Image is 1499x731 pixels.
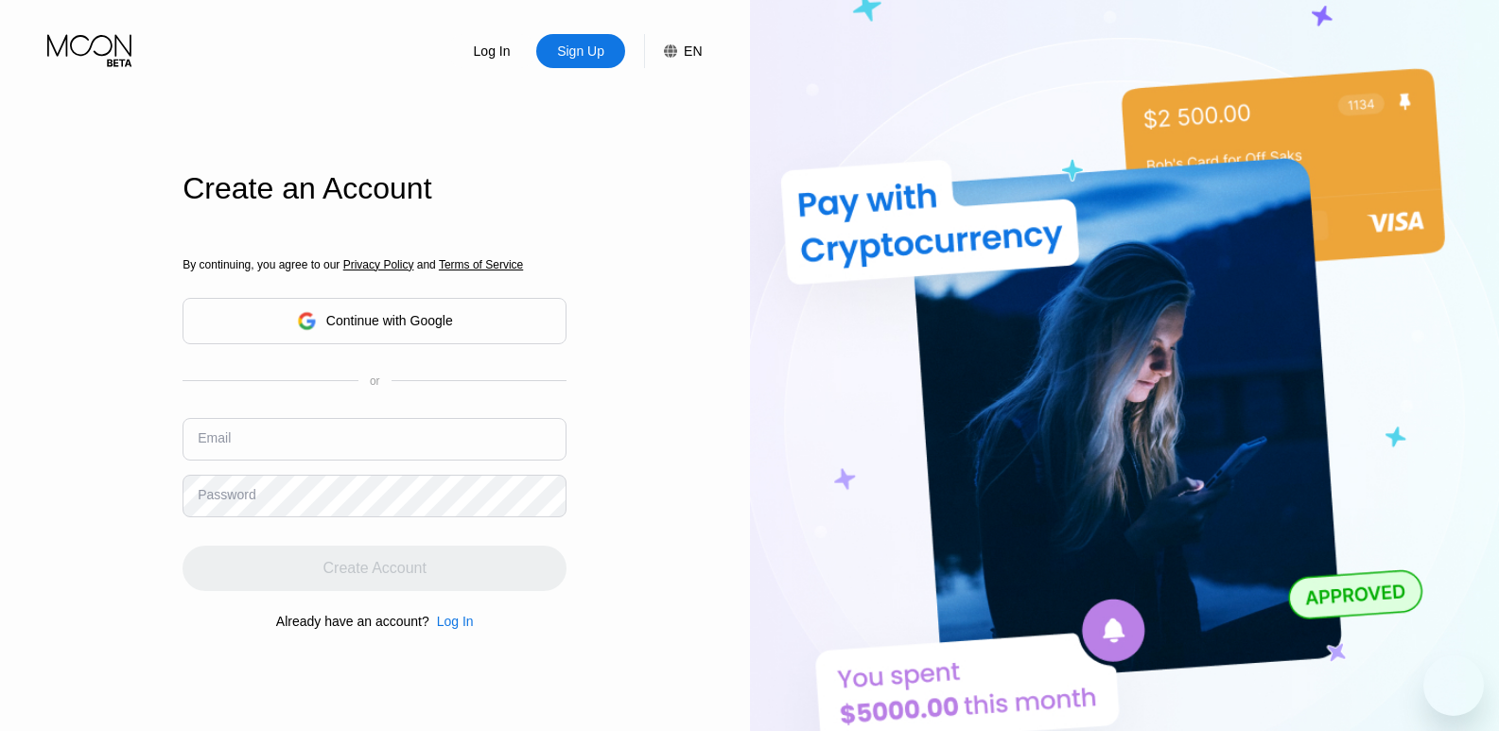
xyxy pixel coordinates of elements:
span: Privacy Policy [343,258,414,271]
div: Sign Up [555,42,606,61]
iframe: Button to launch messaging window [1423,655,1484,716]
div: Log In [437,614,474,629]
div: Log In [447,34,536,68]
div: Email [198,430,231,445]
span: Terms of Service [439,258,523,271]
div: Create an Account [183,171,566,206]
div: Continue with Google [326,313,453,328]
div: EN [644,34,702,68]
div: Password [198,487,255,502]
div: or [370,374,380,388]
div: Sign Up [536,34,625,68]
div: Log In [429,614,474,629]
div: Already have an account? [276,614,429,629]
div: By continuing, you agree to our [183,258,566,271]
div: EN [684,44,702,59]
span: and [413,258,439,271]
div: Log In [472,42,513,61]
div: Continue with Google [183,298,566,344]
